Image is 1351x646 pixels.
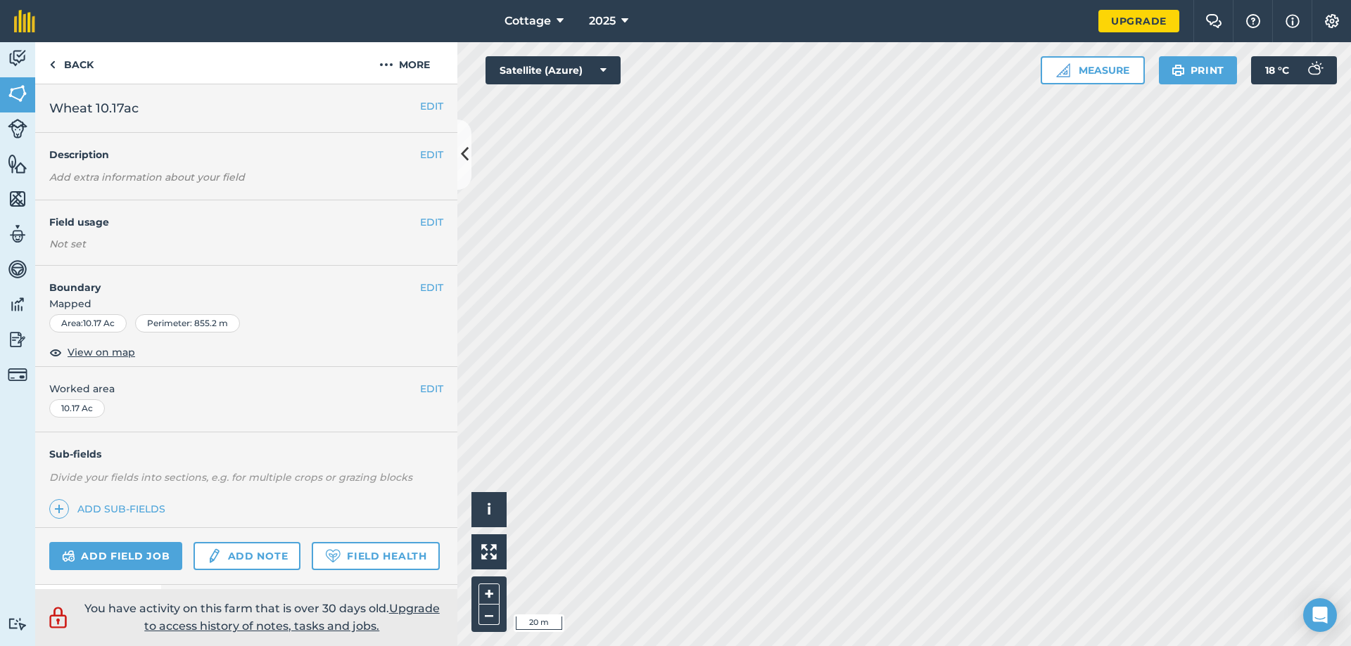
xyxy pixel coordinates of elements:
[54,500,64,517] img: svg+xml;base64,PHN2ZyB4bWxucz0iaHR0cDovL3d3dy53My5vcmcvMjAwMC9zdmciIHdpZHRoPSIxNCIgaGVpZ2h0PSIyNC...
[8,224,27,245] img: svg+xml;base64,PD94bWwgdmVyc2lvbj0iMS4wIiBlbmNvZGluZz0idXRmLTgiPz4KPCEtLSBHZW5lcmF0b3I6IEFkb2JlIE...
[420,98,443,114] button: EDIT
[49,171,245,183] em: Add extra information about your field
[49,542,182,570] a: Add field job
[135,314,240,332] div: Perimeter : 855.2 m
[8,259,27,280] img: svg+xml;base64,PD94bWwgdmVyc2lvbj0iMS4wIiBlbmNvZGluZz0idXRmLTgiPz4KPCEtLSBHZW5lcmF0b3I6IEFkb2JlIE...
[312,542,439,570] a: Field Health
[8,83,27,104] img: svg+xml;base64,PHN2ZyB4bWxucz0iaHR0cDovL3d3dy53My5vcmcvMjAwMC9zdmciIHdpZHRoPSI1NiIgaGVpZ2h0PSI2MC...
[8,119,27,138] img: svg+xml;base64,PD94bWwgdmVyc2lvbj0iMS4wIiBlbmNvZGluZz0idXRmLTgiPz4KPCEtLSBHZW5lcmF0b3I6IEFkb2JlIE...
[478,583,500,605] button: +
[49,98,139,118] span: Wheat 10.17ac
[8,153,27,174] img: svg+xml;base64,PHN2ZyB4bWxucz0iaHR0cDovL3d3dy53My5vcmcvMjAwMC9zdmciIHdpZHRoPSI1NiIgaGVpZ2h0PSI2MC...
[1251,56,1337,84] button: 18 °C
[322,585,457,616] a: Reports
[8,48,27,69] img: svg+xml;base64,PD94bWwgdmVyc2lvbj0iMS4wIiBlbmNvZGluZz0idXRmLTgiPz4KPCEtLSBHZW5lcmF0b3I6IEFkb2JlIE...
[206,548,222,564] img: svg+xml;base64,PD94bWwgdmVyc2lvbj0iMS4wIiBlbmNvZGluZz0idXRmLTgiPz4KPCEtLSBHZW5lcmF0b3I6IEFkb2JlIE...
[505,13,551,30] span: Cottage
[420,381,443,396] button: EDIT
[49,214,420,230] h4: Field usage
[471,492,507,527] button: i
[35,296,457,311] span: Mapped
[481,544,497,560] img: Four arrows, one pointing top left, one top right, one bottom right and the last bottom left
[1286,13,1300,30] img: svg+xml;base64,PHN2ZyB4bWxucz0iaHR0cDovL3d3dy53My5vcmcvMjAwMC9zdmciIHdpZHRoPSIxNyIgaGVpZ2h0PSIxNy...
[1265,56,1289,84] span: 18 ° C
[478,605,500,625] button: –
[68,344,135,360] span: View on map
[486,56,621,84] button: Satellite (Azure)
[49,399,105,418] div: 10.17 Ac
[49,471,412,484] em: Divide your fields into sections, e.g. for multiple crops or grazing blocks
[8,188,27,209] img: svg+xml;base64,PHN2ZyB4bWxucz0iaHR0cDovL3d3dy53My5vcmcvMjAwMC9zdmciIHdpZHRoPSI1NiIgaGVpZ2h0PSI2MC...
[49,237,443,251] div: Not set
[14,10,35,32] img: fieldmargin Logo
[8,294,27,315] img: svg+xml;base64,PD94bWwgdmVyc2lvbj0iMS4wIiBlbmNvZGluZz0idXRmLTgiPz4KPCEtLSBHZW5lcmF0b3I6IEFkb2JlIE...
[379,56,393,73] img: svg+xml;base64,PHN2ZyB4bWxucz0iaHR0cDovL3d3dy53My5vcmcvMjAwMC9zdmciIHdpZHRoPSIyMCIgaGVpZ2h0PSIyNC...
[1172,62,1185,79] img: svg+xml;base64,PHN2ZyB4bWxucz0iaHR0cDovL3d3dy53My5vcmcvMjAwMC9zdmciIHdpZHRoPSIxOSIgaGVpZ2h0PSIyNC...
[1098,10,1179,32] a: Upgrade
[8,329,27,350] img: svg+xml;base64,PD94bWwgdmVyc2lvbj0iMS4wIiBlbmNvZGluZz0idXRmLTgiPz4KPCEtLSBHZW5lcmF0b3I6IEFkb2JlIE...
[49,147,443,162] h4: Description
[1205,14,1222,28] img: Two speech bubbles overlapping with the left bubble in the forefront
[1300,56,1328,84] img: svg+xml;base64,PD94bWwgdmVyc2lvbj0iMS4wIiBlbmNvZGluZz0idXRmLTgiPz4KPCEtLSBHZW5lcmF0b3I6IEFkb2JlIE...
[352,42,457,84] button: More
[49,56,56,73] img: svg+xml;base64,PHN2ZyB4bWxucz0iaHR0cDovL3d3dy53My5vcmcvMjAwMC9zdmciIHdpZHRoPSI5IiBoZWlnaHQ9IjI0Ii...
[62,548,75,564] img: svg+xml;base64,PD94bWwgdmVyc2lvbj0iMS4wIiBlbmNvZGluZz0idXRmLTgiPz4KPCEtLSBHZW5lcmF0b3I6IEFkb2JlIE...
[35,266,420,295] h4: Boundary
[1324,14,1340,28] img: A cog icon
[8,617,27,631] img: svg+xml;base64,PD94bWwgdmVyc2lvbj0iMS4wIiBlbmNvZGluZz0idXRmLTgiPz4KPCEtLSBHZW5lcmF0b3I6IEFkb2JlIE...
[49,499,171,519] a: Add sub-fields
[420,280,443,295] button: EDIT
[487,500,491,518] span: i
[35,42,108,84] a: Back
[1159,56,1238,84] button: Print
[1041,56,1145,84] button: Measure
[35,446,457,462] h4: Sub-fields
[35,585,161,616] a: To-Do
[1056,63,1070,77] img: Ruler icon
[77,600,447,635] p: You have activity on this farm that is over 30 days old.
[49,381,443,396] span: Worked area
[1303,598,1337,632] div: Open Intercom Messenger
[46,605,70,631] img: svg+xml;base64,PD94bWwgdmVyc2lvbj0iMS4wIiBlbmNvZGluZz0idXRmLTgiPz4KPCEtLSBHZW5lcmF0b3I6IEFkb2JlIE...
[49,314,127,332] div: Area : 10.17 Ac
[420,214,443,230] button: EDIT
[49,344,135,361] button: View on map
[161,585,321,616] a: Field History
[194,542,300,570] a: Add note
[420,147,443,162] button: EDIT
[589,13,616,30] span: 2025
[1245,14,1262,28] img: A question mark icon
[49,344,62,361] img: svg+xml;base64,PHN2ZyB4bWxucz0iaHR0cDovL3d3dy53My5vcmcvMjAwMC9zdmciIHdpZHRoPSIxOCIgaGVpZ2h0PSIyNC...
[8,365,27,385] img: svg+xml;base64,PD94bWwgdmVyc2lvbj0iMS4wIiBlbmNvZGluZz0idXRmLTgiPz4KPCEtLSBHZW5lcmF0b3I6IEFkb2JlIE...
